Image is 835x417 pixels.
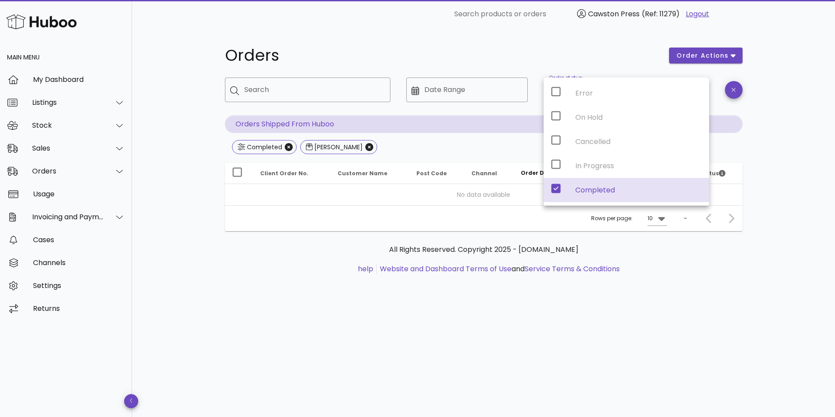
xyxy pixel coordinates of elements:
div: 10Rows per page: [647,211,667,225]
th: Customer Name [331,163,410,184]
div: Invoicing and Payments [32,213,104,221]
li: and [377,264,620,274]
div: Stock [32,121,104,129]
div: Settings [33,281,125,290]
div: Cases [33,236,125,244]
span: Customer Name [338,170,387,177]
td: No data available [225,184,743,205]
th: Post Code [409,163,464,184]
div: Listings [32,98,104,107]
span: Cawston Press [588,9,640,19]
span: Post Code [416,170,447,177]
div: Completed [575,186,702,194]
div: – [684,214,687,222]
div: My Dashboard [33,75,125,84]
th: Order Date: Sorted descending. Activate to remove sorting. [514,163,582,184]
div: Sales [32,144,104,152]
div: Returns [33,304,125,313]
div: 10 [647,214,653,222]
a: Service Terms & Conditions [525,264,620,274]
span: Status [699,170,725,177]
div: Completed [245,143,282,151]
div: Orders [32,167,104,175]
div: [PERSON_NAME] [313,143,363,151]
p: Orders Shipped From Huboo [225,115,743,133]
span: Channel [471,170,497,177]
span: Client Order No. [260,170,309,177]
span: (Ref: 11279) [642,9,680,19]
button: order actions [669,48,742,63]
button: Close [365,143,373,151]
th: Channel [464,163,514,184]
div: Channels [33,258,125,267]
th: Client Order No. [253,163,331,184]
a: Website and Dashboard Terms of Use [380,264,511,274]
img: Huboo Logo [6,12,77,31]
div: Usage [33,190,125,198]
h1: Orders [225,48,659,63]
a: Logout [686,9,709,19]
th: Status [692,163,742,184]
div: Rows per page: [591,206,667,231]
a: help [358,264,373,274]
span: order actions [676,51,729,60]
label: Order status [549,75,582,81]
button: Close [285,143,293,151]
span: Order Date [521,169,554,177]
p: All Rights Reserved. Copyright 2025 - [DOMAIN_NAME] [232,244,736,255]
